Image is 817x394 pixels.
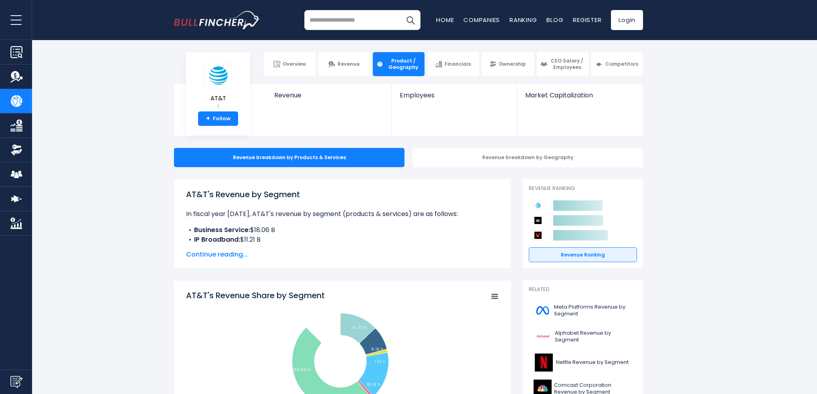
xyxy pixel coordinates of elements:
[554,304,632,317] span: Meta Platforms Revenue by Segment
[194,235,240,244] b: IP Broadband:
[533,215,543,226] img: Comcast Corporation competitors logo
[283,61,306,67] span: Overview
[591,52,643,76] a: Competitors
[537,52,588,76] a: CEO Salary / Employees
[318,52,370,76] a: Revenue
[529,325,637,348] a: Alphabet Revenue by Segment
[206,115,210,122] strong: +
[204,103,232,111] small: T
[186,290,325,301] tspan: AT&T's Revenue Share by Segment
[573,16,601,24] a: Register
[338,61,360,67] span: Revenue
[186,209,499,219] p: In fiscal year [DATE], AT&T's revenue by segment (products & services) are as follows:
[174,11,260,29] a: Go to homepage
[534,327,552,346] img: GOOGL logo
[534,301,552,319] img: META logo
[555,330,632,343] span: Alphabet Revenue by Segment
[427,52,479,76] a: Financials
[186,188,499,200] h1: AT&T's Revenue by Segment
[482,52,534,76] a: Ownership
[611,10,643,30] a: Login
[375,360,385,364] tspan: 1.24 %
[294,367,311,373] tspan: 55.62 %
[533,230,543,240] img: Verizon Communications competitors logo
[194,225,250,234] b: Business Service:
[533,200,543,211] img: AT&T competitors logo
[266,84,392,113] a: Revenue
[373,52,425,76] a: Product / Geography
[371,346,384,352] tspan: 9.16 %
[499,61,526,67] span: Ownership
[517,84,642,113] a: Market Capitalization
[529,352,637,374] a: Netflix Revenue by Segment
[529,185,637,192] p: Revenue Ranking
[186,250,499,259] span: Continue reading...
[546,16,563,24] a: Blog
[605,61,638,67] span: Competitors
[198,111,238,126] a: +Follow
[174,11,260,29] img: bullfincher logo
[186,235,499,244] li: $11.21 B
[529,247,637,263] a: Revenue Ranking
[351,325,367,331] tspan: 14.77 %
[204,95,232,102] span: AT&T
[400,91,508,99] span: Employees
[413,148,643,167] div: Revenue breakdown by Geography
[556,359,629,366] span: Netflix Revenue by Segment
[174,148,404,167] div: Revenue breakdown by Products & Services
[510,16,537,24] a: Ranking
[525,91,634,99] span: Market Capitalization
[366,382,381,388] tspan: 18.15 %
[529,299,637,321] a: Meta Platforms Revenue by Segment
[392,84,516,113] a: Employees
[534,354,554,372] img: NFLX logo
[186,225,499,235] li: $18.06 B
[400,10,421,30] button: Search
[274,91,384,99] span: Revenue
[529,286,637,293] p: Related
[550,58,585,70] span: CEO Salary / Employees
[386,58,421,70] span: Product / Geography
[204,62,233,112] a: AT&T T
[436,16,454,24] a: Home
[463,16,500,24] a: Companies
[264,52,315,76] a: Overview
[10,144,22,156] img: Ownership
[445,61,471,67] span: Financials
